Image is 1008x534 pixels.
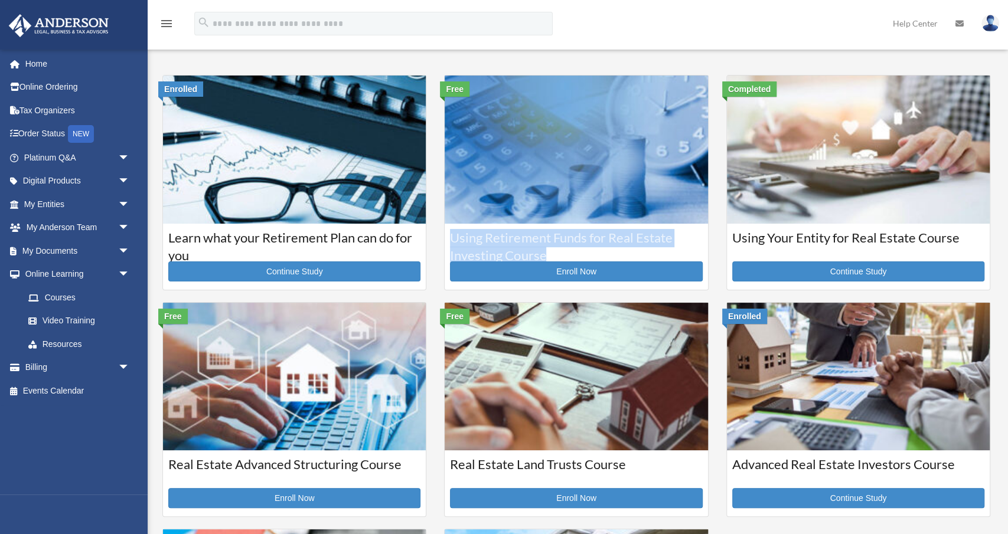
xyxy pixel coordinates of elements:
[118,239,142,263] span: arrow_drop_down
[118,356,142,380] span: arrow_drop_down
[8,52,148,76] a: Home
[450,488,702,508] a: Enroll Now
[118,146,142,170] span: arrow_drop_down
[8,192,148,216] a: My Entitiesarrow_drop_down
[17,309,148,333] a: Video Training
[450,229,702,258] h3: Using Retirement Funds for Real Estate Investing Course
[5,14,112,37] img: Anderson Advisors Platinum Portal
[732,456,984,485] h3: Advanced Real Estate Investors Course
[732,229,984,258] h3: Using Your Entity for Real Estate Course
[158,81,203,97] div: Enrolled
[8,216,148,240] a: My Anderson Teamarrow_drop_down
[168,261,420,281] a: Continue Study
[732,488,984,508] a: Continue Study
[68,125,94,143] div: NEW
[118,263,142,287] span: arrow_drop_down
[17,332,148,356] a: Resources
[8,76,148,99] a: Online Ordering
[450,456,702,485] h3: Real Estate Land Trusts Course
[8,122,148,146] a: Order StatusNEW
[722,81,777,97] div: Completed
[732,261,984,281] a: Continue Study
[8,263,148,286] a: Online Learningarrow_drop_down
[8,379,148,402] a: Events Calendar
[118,169,142,194] span: arrow_drop_down
[440,309,469,324] div: Free
[8,169,148,193] a: Digital Productsarrow_drop_down
[159,17,174,31] i: menu
[8,99,148,122] a: Tax Organizers
[8,239,148,263] a: My Documentsarrow_drop_down
[8,146,148,169] a: Platinum Q&Aarrow_drop_down
[158,309,188,324] div: Free
[118,192,142,217] span: arrow_drop_down
[722,309,767,324] div: Enrolled
[118,216,142,240] span: arrow_drop_down
[17,286,142,309] a: Courses
[440,81,469,97] div: Free
[168,456,420,485] h3: Real Estate Advanced Structuring Course
[168,229,420,258] h3: Learn what your Retirement Plan can do for you
[8,356,148,379] a: Billingarrow_drop_down
[159,21,174,31] a: menu
[168,488,420,508] a: Enroll Now
[197,16,210,29] i: search
[450,261,702,281] a: Enroll Now
[981,15,999,32] img: User Pic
